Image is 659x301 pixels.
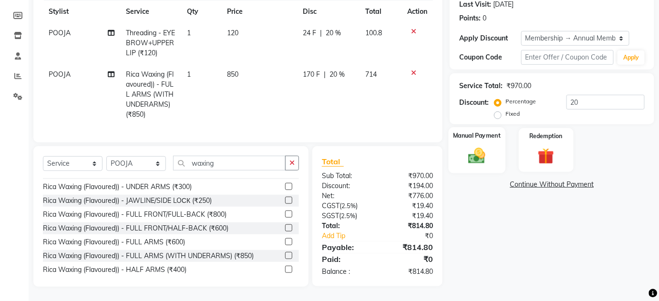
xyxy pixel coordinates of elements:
div: ₹970.00 [506,81,531,91]
th: Qty [181,1,222,22]
span: Total [322,157,344,167]
div: Total: [315,221,378,231]
label: Manual Payment [453,131,501,140]
img: _cash.svg [463,146,491,165]
div: Balance : [315,267,378,277]
div: Payable: [315,241,378,253]
span: 20 % [326,28,341,38]
div: Rica Waxing (Flavoured)) - FULL ARMS (WITH UNDERARMS) (₹850) [43,251,254,261]
img: _gift.svg [533,146,559,167]
div: ₹19.40 [377,211,440,221]
span: SGST [322,211,339,220]
label: Percentage [505,97,536,106]
span: 20 % [329,70,345,80]
span: 850 [227,70,239,79]
div: ₹776.00 [377,191,440,201]
div: Discount: [459,98,489,108]
th: Price [222,1,297,22]
span: 2.5% [341,202,356,210]
div: 0 [483,13,486,23]
span: | [320,28,322,38]
span: 1 [187,70,191,79]
div: ₹0 [388,231,440,241]
div: ( ) [315,211,378,221]
div: ₹814.80 [377,221,440,231]
div: Rica Waxing (Flavoured)) - FULL FRONT/HALF-BACK (₹600) [43,223,228,233]
th: Stylist [43,1,120,22]
label: Fixed [505,110,520,118]
div: Coupon Code [459,52,521,62]
div: Rica Waxing (Flavoured)) - HALF ARMS (₹400) [43,265,186,275]
th: Disc [297,1,360,22]
div: Rica Waxing (Flavoured)) - UNDER ARMS (₹300) [43,182,192,192]
th: Action [402,1,433,22]
span: CGST [322,201,340,210]
span: 1 [187,29,191,37]
th: Service [120,1,181,22]
div: Net: [315,191,378,201]
div: Apply Discount [459,33,521,43]
a: Continue Without Payment [452,180,652,190]
span: Threading - EYEBROW+UPPERLIP (₹120) [126,29,175,57]
div: ₹194.00 [377,181,440,191]
span: 2.5% [341,212,355,220]
button: Apply [618,50,645,65]
span: POOJA [49,70,71,79]
div: ₹970.00 [377,171,440,181]
div: Rica Waxing (Flavoured)) - FULL FRONT/FULL-BACK (₹800) [43,210,227,220]
a: Add Tip [315,231,388,241]
div: ₹0 [377,253,440,265]
div: Rica Waxing (Flavoured)) - FULL ARMS (₹600) [43,237,185,247]
div: Sub Total: [315,171,378,181]
input: Search or Scan [173,156,286,171]
div: ( ) [315,201,378,211]
span: 170 F [303,70,320,80]
th: Total [360,1,402,22]
span: 100.8 [365,29,382,37]
span: 714 [365,70,377,79]
input: Enter Offer / Coupon Code [521,50,614,65]
div: Points: [459,13,481,23]
div: Service Total: [459,81,503,91]
div: Discount: [315,181,378,191]
div: Paid: [315,253,378,265]
div: ₹19.40 [377,201,440,211]
span: 120 [227,29,239,37]
label: Redemption [530,132,563,140]
span: 24 F [303,28,316,38]
span: | [324,70,326,80]
div: ₹814.80 [377,241,440,253]
span: POOJA [49,29,71,37]
div: ₹814.80 [377,267,440,277]
span: Rica Waxing (Flavoured)) - FULL ARMS (WITH UNDERARMS) (₹850) [126,70,174,119]
div: Rica Waxing (Flavoured)) - JAWLINE/SIDE LOСК (₹250) [43,196,212,206]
